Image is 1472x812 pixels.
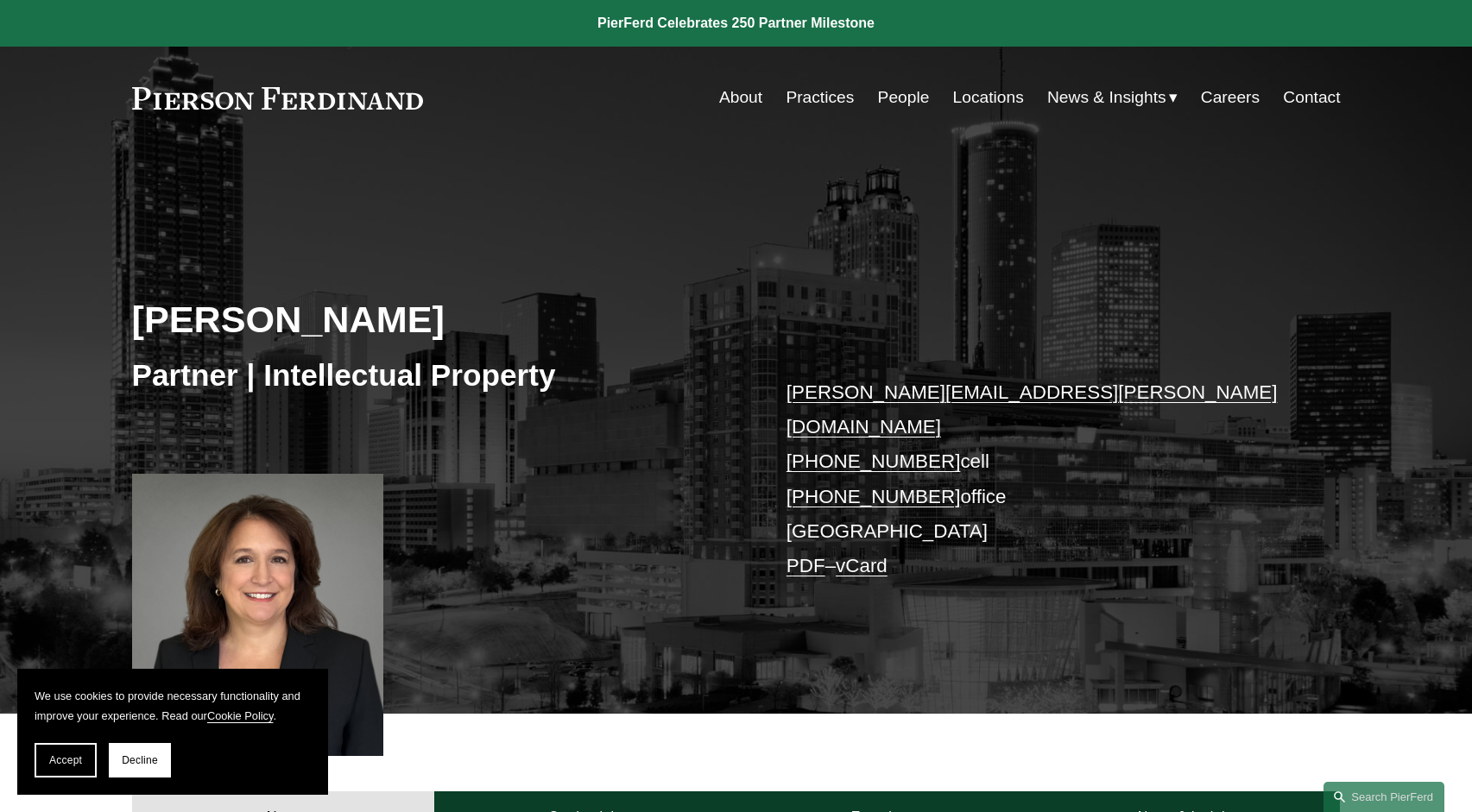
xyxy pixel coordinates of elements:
a: Careers [1201,81,1260,114]
a: [PERSON_NAME][EMAIL_ADDRESS][PERSON_NAME][DOMAIN_NAME] [787,381,1278,437]
span: News & Insights [1047,83,1166,113]
p: We use cookies to provide necessary functionality and improve your experience. Read our . [35,686,311,726]
a: People [878,81,930,114]
a: Contact [1283,81,1340,114]
p: cell office [GEOGRAPHIC_DATA] – [787,375,1290,584]
a: [PHONE_NUMBER] [787,450,961,472]
a: About [719,81,762,114]
span: Decline [122,754,158,766]
a: vCard [836,555,888,576]
h3: Partner | Intellectual Property [132,356,736,394]
a: Practices [786,81,854,114]
a: [PHONE_NUMBER] [787,486,961,507]
section: Cookie banner [17,669,328,795]
a: Cookie Policy [207,709,274,722]
button: Decline [109,743,171,777]
a: PDF [787,555,825,576]
span: Accept [49,754,82,766]
a: folder dropdown [1047,81,1178,114]
a: Locations [953,81,1024,114]
a: Search this site [1324,782,1444,812]
h2: [PERSON_NAME] [132,297,736,342]
button: Accept [35,743,97,777]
